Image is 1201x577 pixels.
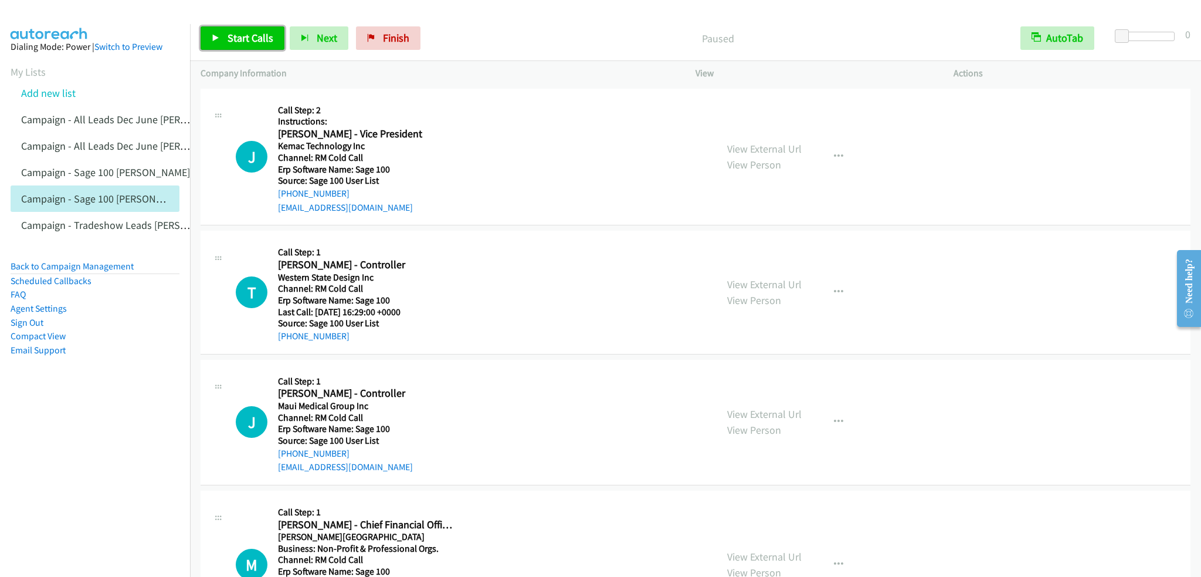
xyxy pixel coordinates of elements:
[278,104,455,116] h5: Call Step: 2
[278,435,455,447] h5: Source: Sage 100 User List
[727,423,781,437] a: View Person
[278,412,455,424] h5: Channel: RM Cold Call
[236,406,267,438] div: The call is yet to be attempted
[21,139,268,153] a: Campaign - All Leads Dec June [PERSON_NAME] Cloned
[727,407,802,421] a: View External Url
[278,400,455,412] h5: Maui Medical Group Inc
[11,289,26,300] a: FAQ
[236,141,267,173] h1: J
[954,66,1190,80] p: Actions
[278,554,455,566] h5: Channel: RM Cold Call
[21,86,76,100] a: Add new list
[201,66,674,80] p: Company Information
[278,448,350,459] a: [PHONE_NUMBER]
[1168,242,1201,335] iframe: Resource Center
[383,31,409,45] span: Finish
[278,295,455,306] h5: Erp Software Name: Sage 100
[727,158,781,171] a: View Person
[278,507,455,518] h5: Call Step: 1
[278,272,455,284] h5: Western State Design Inc
[278,318,455,329] h5: Source: Sage 100 User List
[236,406,267,438] h1: J
[11,317,43,328] a: Sign Out
[278,247,455,258] h5: Call Step: 1
[278,116,455,127] h5: Instructions:
[727,142,802,156] a: View External Url
[278,330,350,342] a: [PHONE_NUMBER]
[1185,26,1190,42] div: 0
[278,188,350,199] a: [PHONE_NUMBER]
[1121,32,1175,41] div: Delay between calls (in seconds)
[278,376,455,387] h5: Call Step: 1
[278,175,455,187] h5: Source: Sage 100 User List
[11,345,66,356] a: Email Support
[278,531,455,543] h5: [PERSON_NAME][GEOGRAPHIC_DATA]
[11,261,134,272] a: Back to Campaign Management
[11,40,179,54] div: Dialing Mode: Power |
[11,303,67,314] a: Agent Settings
[317,31,337,45] span: Next
[696,66,932,80] p: View
[278,518,455,532] h2: [PERSON_NAME] - Chief Financial Officer
[11,275,91,286] a: Scheduled Callbacks
[278,127,455,141] h2: [PERSON_NAME] - Vice President
[436,31,999,46] p: Paused
[278,423,455,435] h5: Erp Software Name: Sage 100
[290,26,348,50] button: Next
[21,192,224,205] a: Campaign - Sage 100 [PERSON_NAME] Cloned
[228,31,273,45] span: Start Calls
[727,550,802,563] a: View External Url
[236,276,267,308] div: The call is yet to be attempted
[236,276,267,308] h1: T
[11,330,66,342] a: Compact View
[278,283,455,295] h5: Channel: RM Cold Call
[727,278,802,291] a: View External Url
[11,65,46,79] a: My Lists
[278,152,455,164] h5: Channel: RM Cold Call
[278,306,455,318] h5: Last Call: [DATE] 16:29:00 +0000
[21,113,234,126] a: Campaign - All Leads Dec June [PERSON_NAME]
[21,166,190,179] a: Campaign - Sage 100 [PERSON_NAME]
[278,258,455,272] h2: [PERSON_NAME] - Controller
[278,387,455,400] h2: [PERSON_NAME] - Controller
[278,543,455,555] h5: Business: Non-Profit & Professional Orgs.
[21,218,262,232] a: Campaign - Tradeshow Leads [PERSON_NAME] Cloned
[356,26,420,50] a: Finish
[201,26,284,50] a: Start Calls
[278,140,455,152] h5: Kemac Technology Inc
[236,141,267,173] div: The call is yet to be attempted
[278,461,413,473] a: [EMAIL_ADDRESS][DOMAIN_NAME]
[727,293,781,307] a: View Person
[1020,26,1094,50] button: AutoTab
[278,164,455,176] h5: Erp Software Name: Sage 100
[278,202,413,213] a: [EMAIL_ADDRESS][DOMAIN_NAME]
[94,41,162,52] a: Switch to Preview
